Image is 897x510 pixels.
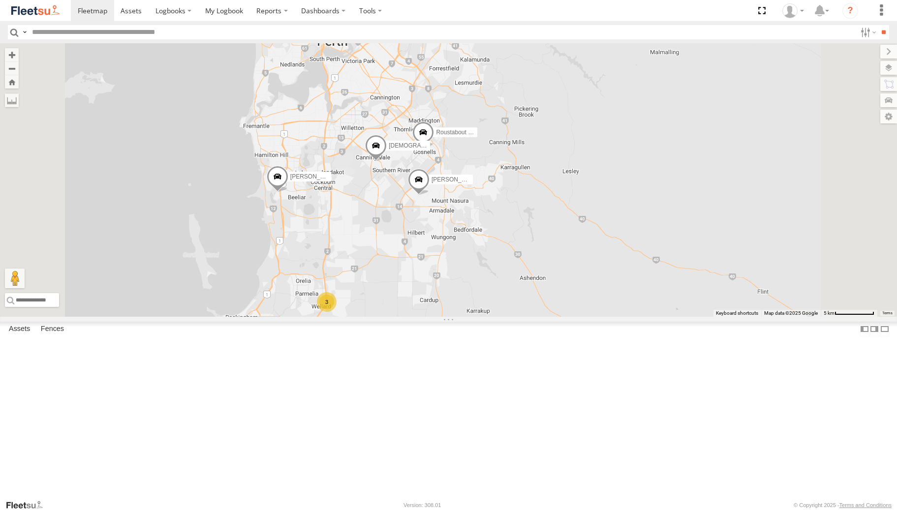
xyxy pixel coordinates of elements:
[290,173,408,180] span: [PERSON_NAME] - 1IAU453 - 0408 092 213
[794,502,892,508] div: © Copyright 2025 -
[882,311,893,315] a: Terms (opens in new tab)
[764,310,818,316] span: Map data ©2025 Google
[5,500,51,510] a: Visit our Website
[824,310,835,316] span: 5 km
[389,143,531,150] span: [DEMOGRAPHIC_DATA][PERSON_NAME] - 1IFQ593
[821,310,877,317] button: Map scale: 5 km per 77 pixels
[5,93,19,107] label: Measure
[10,4,61,17] img: fleetsu-logo-horizontal.svg
[36,322,69,336] label: Fences
[842,3,858,19] i: ?
[432,176,551,183] span: [PERSON_NAME] - 1HSL057 - 0432 500 936
[716,310,758,317] button: Keyboard shortcuts
[436,129,497,136] span: Roustabout - 1DDP093
[5,75,19,89] button: Zoom Home
[5,269,25,288] button: Drag Pegman onto the map to open Street View
[4,322,35,336] label: Assets
[403,502,441,508] div: Version: 308.01
[869,322,879,336] label: Dock Summary Table to the Right
[839,502,892,508] a: Terms and Conditions
[5,48,19,61] button: Zoom in
[5,61,19,75] button: Zoom out
[317,292,337,312] div: 3
[880,110,897,123] label: Map Settings
[21,25,29,39] label: Search Query
[779,3,807,18] div: Brodie Richardson
[880,322,890,336] label: Hide Summary Table
[860,322,869,336] label: Dock Summary Table to the Left
[857,25,878,39] label: Search Filter Options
